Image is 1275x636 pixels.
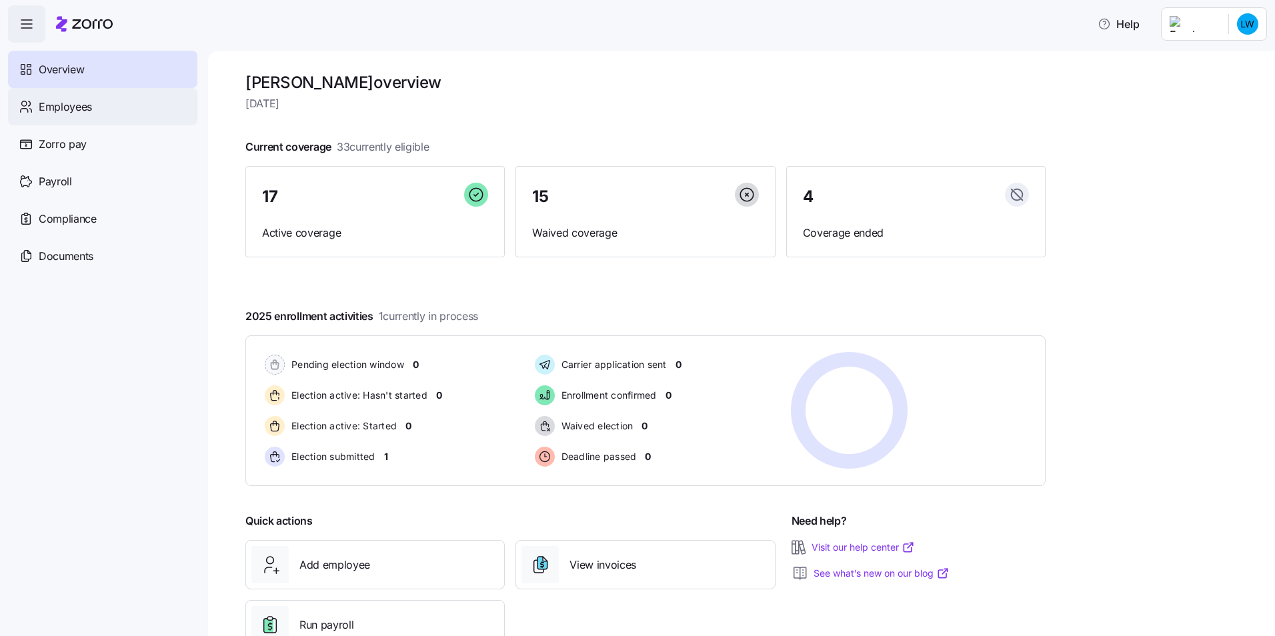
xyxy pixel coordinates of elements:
span: 15 [532,189,548,205]
span: Add employee [299,557,370,573]
span: Deadline passed [557,450,637,463]
span: Help [1098,16,1140,32]
img: Employer logo [1170,16,1218,32]
span: Waived coverage [532,225,758,241]
img: c0e0388fe6342deee47f791d0dfbc0c5 [1237,13,1258,35]
a: Visit our help center [812,541,915,554]
a: Zorro pay [8,125,197,163]
span: 0 [645,450,651,463]
span: Employees [39,99,92,115]
button: Help [1087,11,1150,37]
span: 0 [642,419,648,433]
span: 0 [666,389,672,402]
span: 1 [384,450,388,463]
a: Payroll [8,163,197,200]
span: Payroll [39,173,72,190]
span: Zorro pay [39,136,87,153]
span: Waived election [557,419,633,433]
span: Pending election window [287,358,404,371]
span: Documents [39,248,93,265]
span: Active coverage [262,225,488,241]
span: Current coverage [245,139,429,155]
span: 4 [803,189,814,205]
span: Quick actions [245,513,313,529]
span: 0 [413,358,419,371]
span: Overview [39,61,84,78]
a: Employees [8,88,197,125]
span: Election submitted [287,450,375,463]
span: 0 [405,419,411,433]
span: Election active: Hasn't started [287,389,427,402]
a: See what’s new on our blog [814,567,950,580]
span: Enrollment confirmed [557,389,657,402]
span: View invoices [569,557,636,573]
span: 2025 enrollment activities [245,308,478,325]
a: Compliance [8,200,197,237]
span: Election active: Started [287,419,397,433]
a: Overview [8,51,197,88]
span: [DATE] [245,95,1046,112]
span: 17 [262,189,277,205]
a: Documents [8,237,197,275]
span: Carrier application sent [557,358,667,371]
span: 0 [676,358,682,371]
span: 0 [436,389,442,402]
span: 33 currently eligible [337,139,429,155]
span: Coverage ended [803,225,1029,241]
span: Compliance [39,211,97,227]
h1: [PERSON_NAME] overview [245,72,1046,93]
span: Need help? [792,513,847,529]
span: 1 currently in process [379,308,478,325]
span: Run payroll [299,617,353,633]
